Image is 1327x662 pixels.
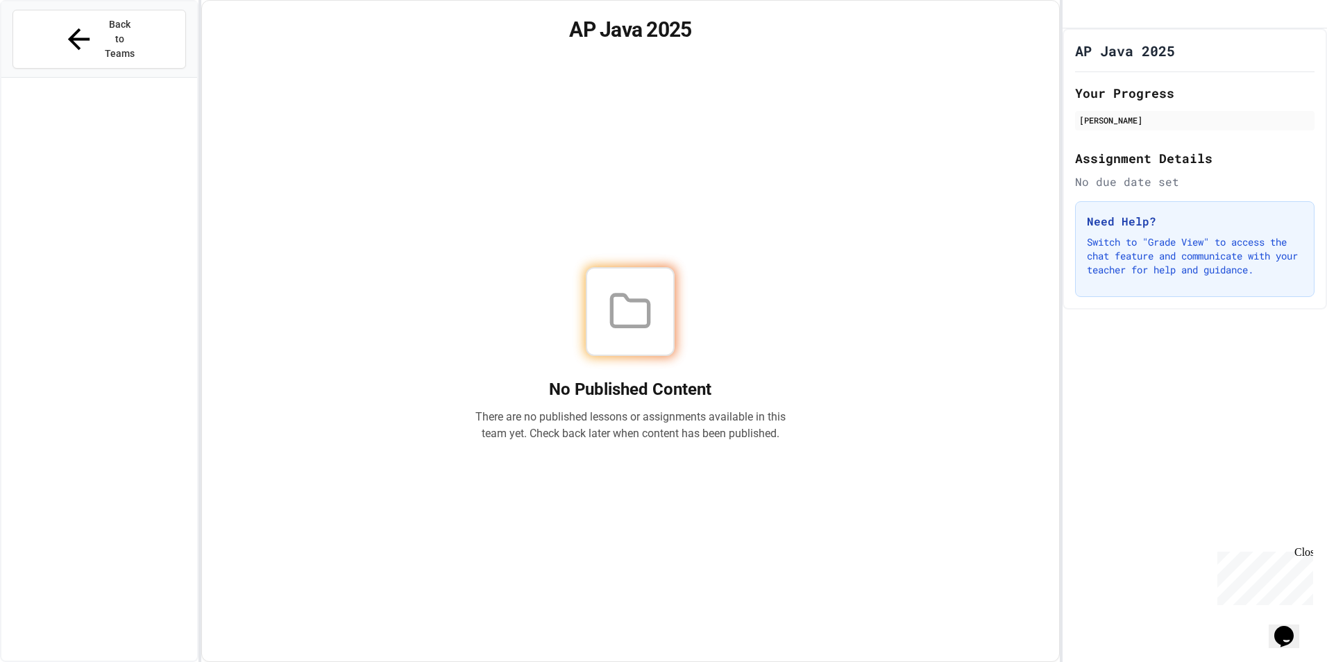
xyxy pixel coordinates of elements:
[219,17,1043,42] h1: AP Java 2025
[475,409,786,442] p: There are no published lessons or assignments available in this team yet. Check back later when c...
[1075,41,1175,60] h1: AP Java 2025
[6,6,96,88] div: Chat with us now!Close
[1075,173,1315,190] div: No due date set
[1079,114,1310,126] div: [PERSON_NAME]
[103,17,136,61] span: Back to Teams
[1212,546,1313,605] iframe: chat widget
[1075,148,1315,168] h2: Assignment Details
[475,378,786,400] h2: No Published Content
[12,10,186,69] button: Back to Teams
[1075,83,1315,103] h2: Your Progress
[1269,606,1313,648] iframe: chat widget
[1087,235,1303,277] p: Switch to "Grade View" to access the chat feature and communicate with your teacher for help and ...
[1087,213,1303,230] h3: Need Help?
